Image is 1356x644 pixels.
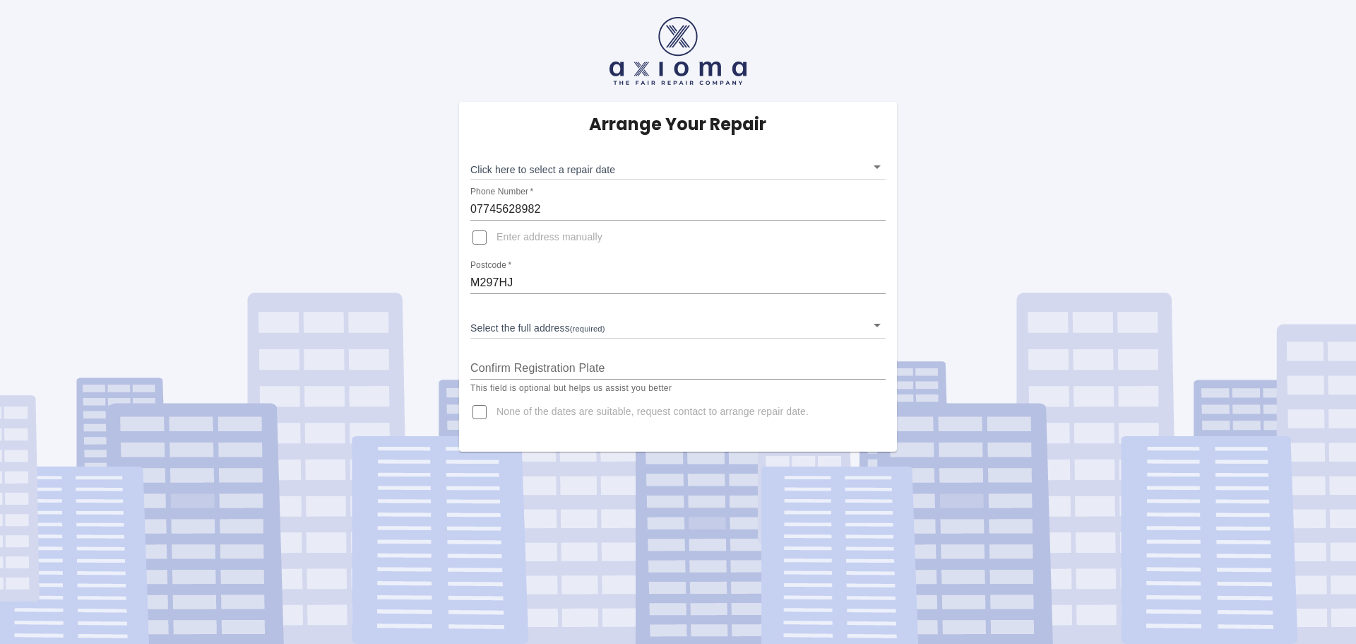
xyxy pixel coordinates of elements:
[470,382,886,396] p: This field is optional but helps us assist you better
[470,259,511,271] label: Postcode
[496,230,602,245] span: Enter address manually
[470,186,533,198] label: Phone Number
[589,113,766,136] h5: Arrange Your Repair
[609,17,747,85] img: axioma
[496,405,809,419] span: None of the dates are suitable, request contact to arrange repair date.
